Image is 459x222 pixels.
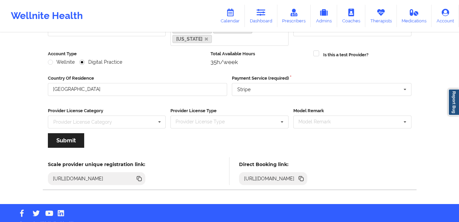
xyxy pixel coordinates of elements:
label: Payment Service (required) [232,75,411,82]
label: Account Type [48,51,206,57]
div: [US_STATE] - [GEOGRAPHIC_DATA] [53,27,132,32]
div: [URL][DOMAIN_NAME] [241,175,297,182]
a: Calendar [216,5,245,27]
a: Medications [397,5,432,27]
button: Submit [48,133,84,148]
a: Coaches [337,5,365,27]
a: Report Bug [448,89,459,116]
div: [URL][DOMAIN_NAME] [50,175,106,182]
a: Prescribers [277,5,311,27]
div: Model Remark [297,118,341,126]
label: Total Available Hours [210,51,309,57]
div: Stripe [237,87,251,92]
div: Provider License Category [53,120,112,124]
label: Country Of Residence [48,75,227,82]
div: 35h/week [210,59,309,65]
h5: Scale provider unique registration link: [48,161,145,167]
a: Therapists [365,5,397,27]
label: Wellnite [48,59,75,65]
label: Is this a test Provider? [323,52,368,58]
label: Digital Practice [79,59,122,65]
label: Model Remark [293,107,411,114]
a: Dashboard [245,5,277,27]
div: Provider License Type [174,118,235,126]
a: Admins [311,5,337,27]
h5: Direct Booking link: [239,161,307,167]
label: Provider License Category [48,107,166,114]
label: Provider License Type [170,107,289,114]
a: [US_STATE] [172,35,212,43]
a: Account [432,5,459,27]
